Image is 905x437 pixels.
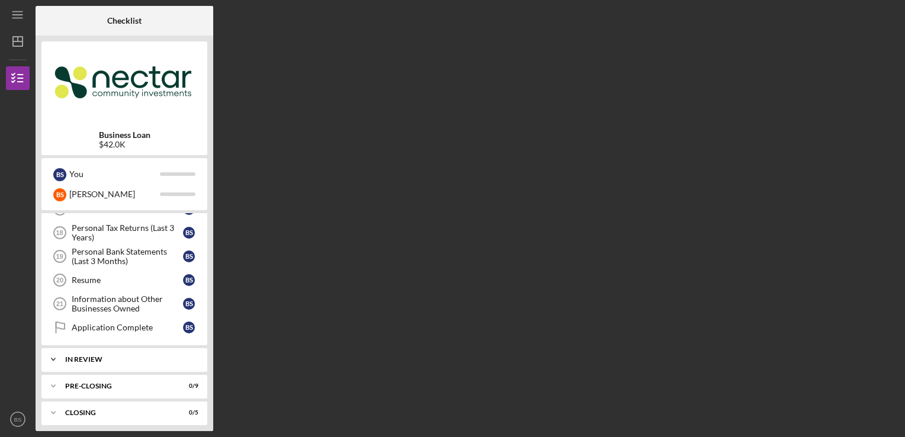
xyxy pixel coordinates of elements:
[56,253,63,260] tspan: 19
[72,294,183,313] div: Information about Other Businesses Owned
[107,16,142,25] b: Checklist
[56,229,63,236] tspan: 18
[177,409,198,416] div: 0 / 5
[53,188,66,201] div: B S
[53,168,66,181] div: B S
[47,221,201,245] a: 18Personal Tax Returns (Last 3 Years)BS
[72,275,183,285] div: Resume
[183,274,195,286] div: B S
[72,247,183,266] div: Personal Bank Statements (Last 3 Months)
[99,140,150,149] div: $42.0K
[65,383,169,390] div: Pre-Closing
[56,300,63,307] tspan: 21
[183,250,195,262] div: B S
[69,164,160,184] div: You
[47,245,201,268] a: 19Personal Bank Statements (Last 3 Months)BS
[41,47,207,118] img: Product logo
[72,223,183,242] div: Personal Tax Returns (Last 3 Years)
[183,322,195,333] div: B S
[69,184,160,204] div: [PERSON_NAME]
[56,277,63,284] tspan: 20
[47,292,201,316] a: 21Information about Other Businesses OwnedBS
[47,268,201,292] a: 20ResumeBS
[65,409,169,416] div: Closing
[183,298,195,310] div: B S
[65,356,192,363] div: In Review
[72,323,183,332] div: Application Complete
[177,383,198,390] div: 0 / 9
[14,416,22,423] text: BS
[47,316,201,339] a: Application CompleteBS
[99,130,150,140] b: Business Loan
[6,407,30,431] button: BS
[183,227,195,239] div: B S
